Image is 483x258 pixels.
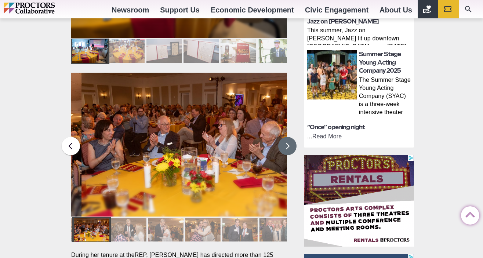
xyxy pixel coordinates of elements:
[461,207,476,221] a: Back to Top
[359,51,401,74] a: Summer Stage Young Acting Company 2025
[307,18,379,25] a: Jazz on [PERSON_NAME]
[307,26,412,45] p: This summer, Jazz on [PERSON_NAME] lit up downtown [GEOGRAPHIC_DATA] every [DATE] with live, lunc...
[307,132,412,141] p: ...
[307,124,365,131] a: “Once” opening night
[307,50,357,99] img: thumbnail: Summer Stage Young Acting Company 2025
[304,155,414,247] iframe: Advertisement
[359,76,412,118] p: The Summer Stage Young Acting Company (SYAC) is a three‑week intensive theater program held at [G...
[4,3,86,14] img: Proctors logo
[62,137,80,155] button: Previous slide
[278,137,297,155] button: Next slide
[312,133,342,139] a: Read More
